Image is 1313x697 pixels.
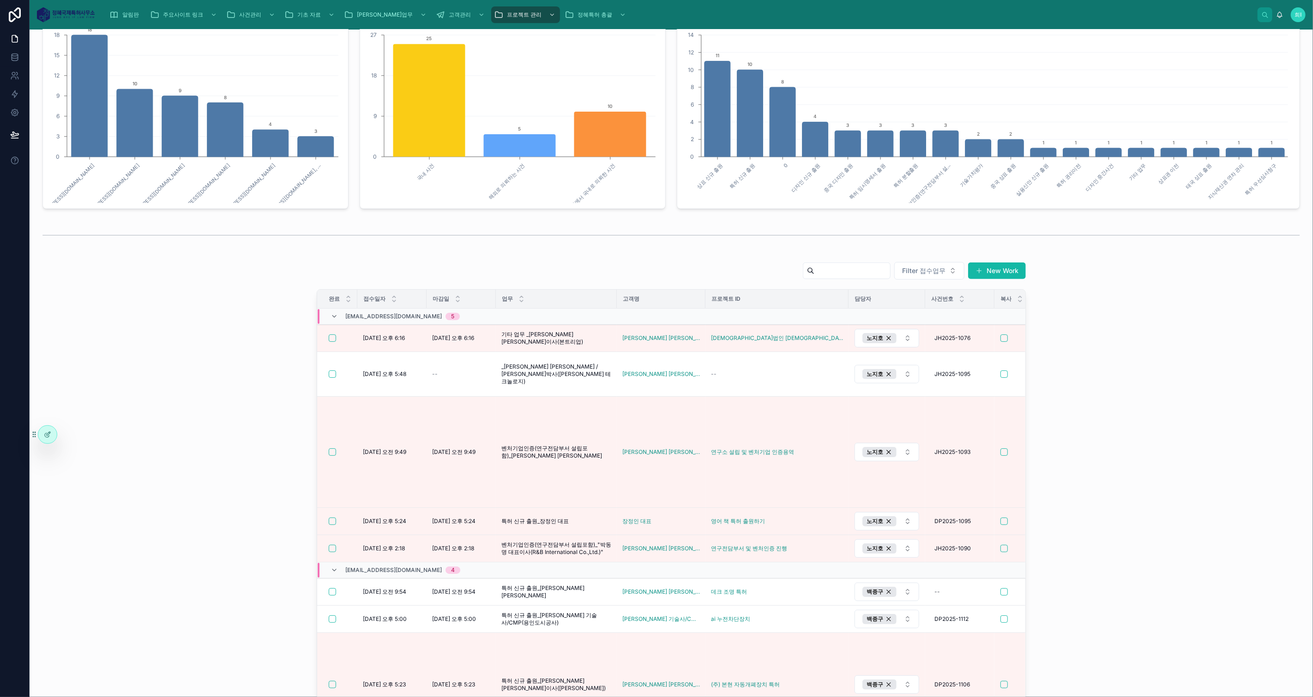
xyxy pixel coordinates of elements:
a: DP2025-1112 [931,612,989,626]
tspan: 12 [54,72,60,79]
span: 마감일 [433,295,449,303]
a: [DATE] 오후 5:00 [432,615,490,623]
a: 기타 업무 _[PERSON_NAME] [PERSON_NAME]이사(본트리업) [501,331,611,346]
text: 실용신안 신규 출원 [1014,162,1049,197]
a: [DATE] 오후 2:18 [432,545,490,552]
text: 1 [1271,140,1272,145]
tspan: 4 [690,119,694,125]
a: JH2025-1095 [931,367,989,381]
a: [DATE] 오후 5:24 [432,518,490,525]
a: 연구전담부서 및 벤처인증 진행 [711,545,787,552]
a: 사건관리 [223,6,280,23]
span: [PERSON_NAME] [PERSON_NAME] [622,588,700,596]
text: 특허 분할출원 [892,162,920,190]
text: 2 [977,131,980,137]
a: 프로젝트 관리 [491,6,560,23]
text: 특허 신규 출원 [729,162,757,191]
a: JH2025-1090 [931,541,989,556]
span: [DATE] 오후 5:23 [432,681,475,688]
div: -- [934,588,940,596]
tspan: 10 [688,66,694,73]
span: 정혜특허 총괄 [578,11,612,18]
tspan: 0 [56,153,60,160]
span: 백종구 [867,615,883,623]
text: 10 [608,103,613,109]
tspan: 18 [371,72,377,79]
a: [DEMOGRAPHIC_DATA]법인 [DEMOGRAPHIC_DATA]. 설립 [711,334,843,342]
text: 1 [1205,140,1207,145]
span: -- [432,370,438,378]
text: 3 [912,122,915,128]
a: (주) 본현 자동개폐장치 특허 [711,681,843,688]
text: 8 [781,79,784,84]
a: Select Button [854,442,920,462]
button: Unselect 22 [862,679,897,690]
a: [DATE] 오전 9:54 [432,588,490,596]
a: [PERSON_NAME] [PERSON_NAME]이사(R&B International Co.,Ltd.) [622,545,700,552]
tspan: 0 [373,153,377,160]
text: 4 [269,121,272,127]
text: 해외에서 국내로 의뢰한 사건 [566,162,617,213]
a: [PERSON_NAME] [PERSON_NAME] [622,448,700,456]
text: 1 [1238,140,1240,145]
text: 5 [518,126,521,131]
a: [PERSON_NAME] [PERSON_NAME]이사([PERSON_NAME]) [622,681,700,688]
text: [EMAIL_ADDRESS][DOMAIN_NAME] [165,162,231,229]
span: [DATE] 오후 5:00 [363,615,407,623]
text: 10 [748,61,753,67]
span: [PERSON_NAME]업무 [357,11,413,18]
a: [DATE] 오전 9:49 [363,448,421,456]
div: chart [366,26,660,203]
button: Select Button [855,443,919,461]
span: 특허 신규 출원_장정인 대표 [501,518,569,525]
span: 연구소 설립 및 벤처기업 인증용역 [711,448,794,456]
span: 업무 [502,295,513,303]
text: 3 [944,122,947,128]
text: 기술가치평가 [958,162,985,189]
a: [DATE] 오후 5:23 [363,681,421,688]
button: New Work [968,262,1026,279]
a: -- [931,584,989,599]
div: 5 [451,313,454,320]
a: [DATE] 오후 5:48 [363,370,421,378]
span: _[PERSON_NAME] [PERSON_NAME] / [PERSON_NAME]박사([PERSON_NAME] 테크놀로지) [501,363,611,385]
span: 특허 신규 출원_[PERSON_NAME] [PERSON_NAME] [501,584,611,599]
span: 고객명 [623,295,639,303]
a: 특허 신규 출원_[PERSON_NAME] 기술사/CMP(용인도시공사) [501,612,611,626]
button: Unselect 24 [862,543,897,554]
span: 노지호 [867,545,883,552]
text: 18 [87,27,92,32]
span: JH2025-1076 [934,334,970,342]
a: [PERSON_NAME] 기술사/CMP(용인도시공사) [622,615,700,623]
span: [DATE] 오후 5:48 [363,370,406,378]
span: [DATE] 오후 5:24 [363,518,406,525]
a: Select Button [854,364,920,384]
text: 기타 업무 [1128,162,1148,182]
text: 1 [1108,140,1109,145]
text: 지식재산권 연차 관리 [1206,162,1245,201]
button: Unselect 22 [862,587,897,597]
span: (주) 본현 자동개폐장치 특허 [711,681,780,688]
a: [DATE] 오후 5:24 [363,518,421,525]
text: 4 [813,114,817,119]
span: DP2025-1095 [934,518,971,525]
span: 완료 [329,295,340,303]
a: Select Button [854,539,920,558]
tspan: 6 [56,113,60,119]
span: [DATE] 오전 9:54 [432,588,476,596]
text: 3 [314,128,317,134]
a: DP2025-1106 [931,677,989,692]
span: [DATE] 오후 5:23 [363,681,406,688]
button: Select Button [855,329,919,347]
span: 장정인 대표 [622,518,651,525]
tspan: 15 [54,52,60,59]
text: 8 [224,95,227,100]
a: Select Button [854,609,920,629]
a: 연구소 설립 및 벤처기업 인증용역 [711,448,843,456]
span: -- [711,370,717,378]
tspan: 9 [56,92,60,99]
